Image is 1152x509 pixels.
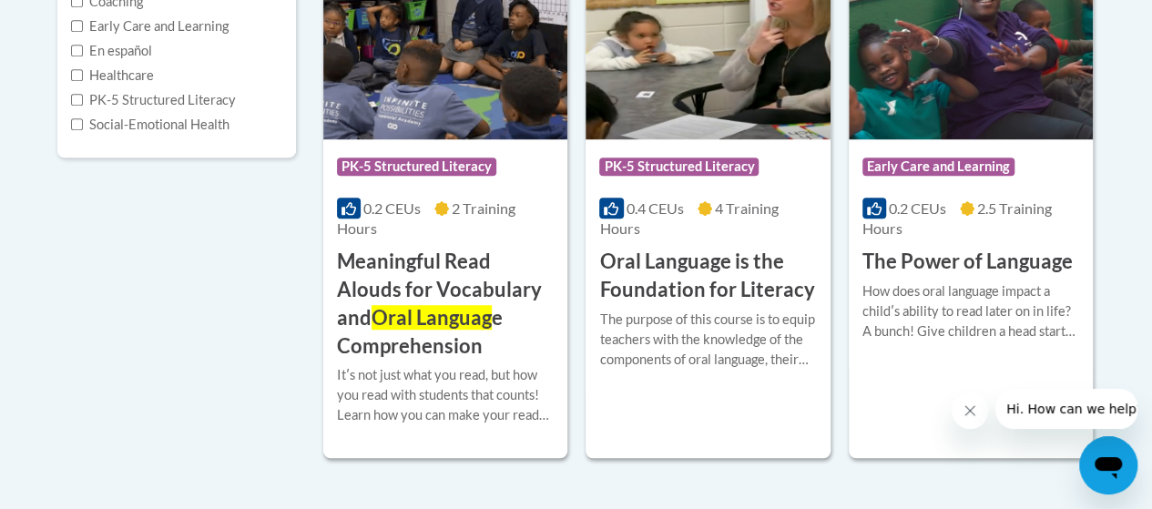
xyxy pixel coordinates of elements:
div: Itʹs not just what you read, but how you read with students that counts! Learn how you can make y... [337,365,554,425]
h3: Oral Language is the Foundation for Literacy [599,248,816,304]
label: Early Care and Learning [71,16,229,36]
div: The purpose of this course is to equip teachers with the knowledge of the components of oral lang... [599,310,816,370]
iframe: Message from company [995,389,1137,429]
span: 0.2 CEUs [889,199,946,217]
input: Checkbox for Options [71,69,83,81]
span: 0.2 CEUs [363,199,421,217]
label: En español [71,41,152,61]
span: Early Care and Learning [862,158,1014,176]
input: Checkbox for Options [71,94,83,106]
label: Social-Emotional Health [71,115,229,135]
label: PK-5 Structured Literacy [71,90,236,110]
span: PK-5 Structured Literacy [337,158,496,176]
input: Checkbox for Options [71,20,83,32]
span: 0.4 CEUs [627,199,684,217]
label: Healthcare [71,66,154,86]
span: Hi. How can we help? [11,13,148,27]
iframe: Button to launch messaging window [1079,436,1137,494]
h3: The Power of Language [862,248,1073,276]
input: Checkbox for Options [71,118,83,130]
div: How does oral language impact a childʹs ability to read later on in life? A bunch! Give children ... [862,281,1079,341]
input: Checkbox for Options [71,45,83,56]
iframe: Close message [952,392,988,429]
h3: Meaningful Read Alouds for Vocabulary and e Comprehension [337,248,554,360]
span: Oral Languag [372,305,492,330]
span: PK-5 Structured Literacy [599,158,759,176]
